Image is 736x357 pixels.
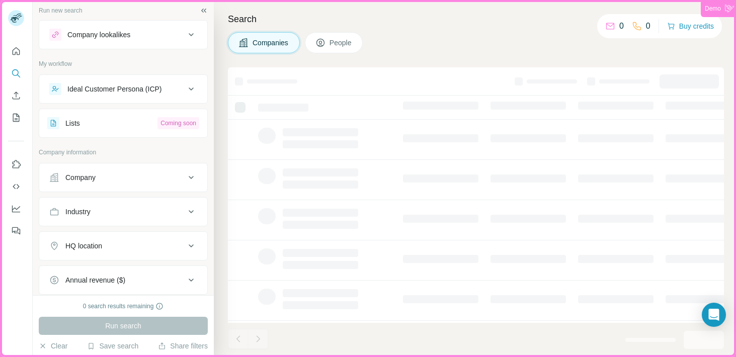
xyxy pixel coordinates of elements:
[39,77,207,101] button: Ideal Customer Persona (ICP)
[646,20,650,32] p: 0
[65,207,91,217] div: Industry
[65,275,125,285] div: Annual revenue ($)
[8,155,24,173] button: Use Surfe on LinkedIn
[39,165,207,190] button: Company
[39,59,208,68] p: My workflow
[67,30,130,40] div: Company lookalikes
[619,20,624,32] p: 0
[8,200,24,218] button: Dashboard
[8,86,24,105] button: Enrich CSV
[8,177,24,196] button: Use Surfe API
[39,341,67,351] button: Clear
[39,6,83,15] div: Run new search
[228,12,724,26] h4: Search
[8,222,24,240] button: Feedback
[702,303,726,327] div: Open Intercom Messenger
[253,38,289,48] span: Companies
[65,241,102,251] div: HQ location
[8,109,24,127] button: My lists
[67,84,162,94] div: Ideal Customer Persona (ICP)
[39,148,208,157] p: Company information
[330,38,353,48] span: People
[705,4,721,13] span: Demo
[39,234,207,258] button: HQ location
[39,200,207,224] button: Industry
[39,23,207,47] button: Company lookalikes
[65,118,80,128] div: Lists
[83,302,164,311] div: 0 search results remaining
[667,19,714,33] button: Buy credits
[65,172,96,183] div: Company
[158,341,208,351] button: Share filters
[39,111,207,135] button: ListsComing soon
[157,117,199,129] div: Coming soon
[39,268,207,292] button: Annual revenue ($)
[8,42,24,60] button: Quick start
[8,64,24,82] button: Search
[725,5,734,13] img: Corner Ribbon
[87,341,138,351] button: Save search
